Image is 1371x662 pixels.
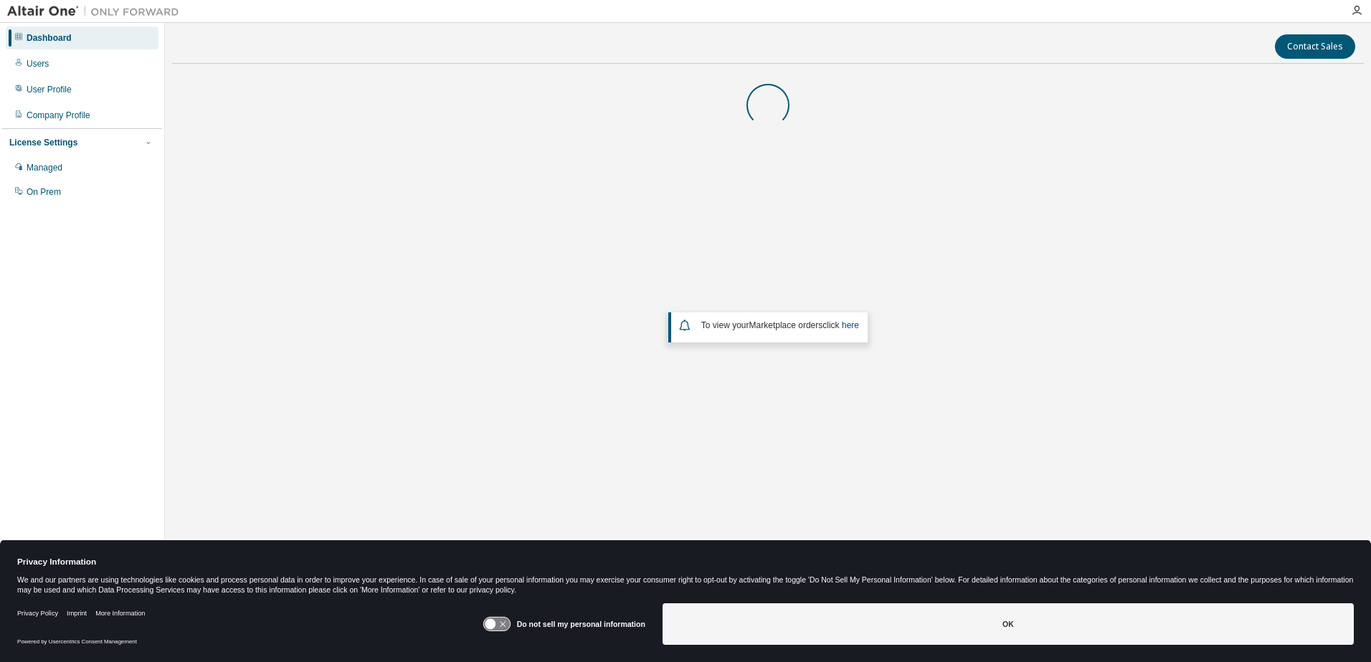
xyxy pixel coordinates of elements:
span: To view your click [701,320,859,330]
div: Users [27,58,49,69]
em: Marketplace orders [749,320,823,330]
div: Managed [27,162,62,173]
div: User Profile [27,84,72,95]
div: Dashboard [27,32,72,44]
div: On Prem [27,186,61,198]
div: Company Profile [27,110,90,121]
button: Contact Sales [1275,34,1355,59]
a: here [842,320,859,330]
div: License Settings [9,137,77,148]
img: Altair One [7,4,186,19]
